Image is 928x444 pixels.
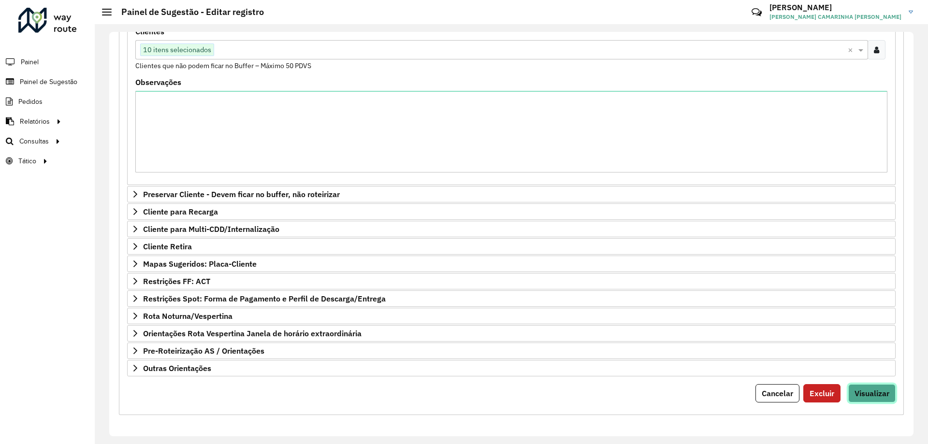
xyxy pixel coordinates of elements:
span: Relatórios [20,116,50,127]
span: Preservar Cliente - Devem ficar no buffer, não roteirizar [143,190,340,198]
span: Cancelar [762,388,793,398]
a: Restrições FF: ACT [127,273,896,289]
span: Mapas Sugeridos: Placa-Cliente [143,260,257,268]
a: Cliente para Multi-CDD/Internalização [127,221,896,237]
span: Excluir [810,388,834,398]
span: Consultas [19,136,49,146]
a: Rota Noturna/Vespertina [127,308,896,324]
span: [PERSON_NAME] CAMARINHA [PERSON_NAME] [769,13,901,21]
h3: [PERSON_NAME] [769,3,901,12]
a: Cliente para Recarga [127,203,896,220]
span: Cliente para Recarga [143,208,218,215]
button: Cancelar [755,384,799,402]
span: Visualizar [855,388,889,398]
label: Observações [135,76,181,88]
span: Restrições FF: ACT [143,277,210,285]
button: Excluir [803,384,841,402]
small: Clientes que não podem ficar no Buffer – Máximo 50 PDVS [135,61,311,70]
button: Visualizar [848,384,896,402]
span: Cliente Retira [143,243,192,250]
a: Cliente Retira [127,238,896,255]
h2: Painel de Sugestão - Editar registro [112,7,264,17]
a: Preservar Cliente - Devem ficar no buffer, não roteirizar [127,186,896,202]
span: Outras Orientações [143,364,211,372]
span: Painel [21,57,39,67]
span: Restrições Spot: Forma de Pagamento e Perfil de Descarga/Entrega [143,295,386,302]
a: Orientações Rota Vespertina Janela de horário extraordinária [127,325,896,342]
span: 10 itens selecionados [141,44,214,56]
span: Painel de Sugestão [20,77,77,87]
span: Tático [18,156,36,166]
span: Orientações Rota Vespertina Janela de horário extraordinária [143,329,362,337]
a: Restrições Spot: Forma de Pagamento e Perfil de Descarga/Entrega [127,290,896,307]
span: Clear all [848,44,856,56]
a: Mapas Sugeridos: Placa-Cliente [127,256,896,272]
span: Pedidos [18,97,43,107]
a: Pre-Roteirização AS / Orientações [127,343,896,359]
a: Outras Orientações [127,360,896,376]
span: Rota Noturna/Vespertina [143,312,232,320]
div: Priorizar Cliente - Não podem ficar no buffer [127,24,896,185]
a: Contato Rápido [746,2,767,23]
span: Cliente para Multi-CDD/Internalização [143,225,279,233]
span: Pre-Roteirização AS / Orientações [143,347,264,355]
